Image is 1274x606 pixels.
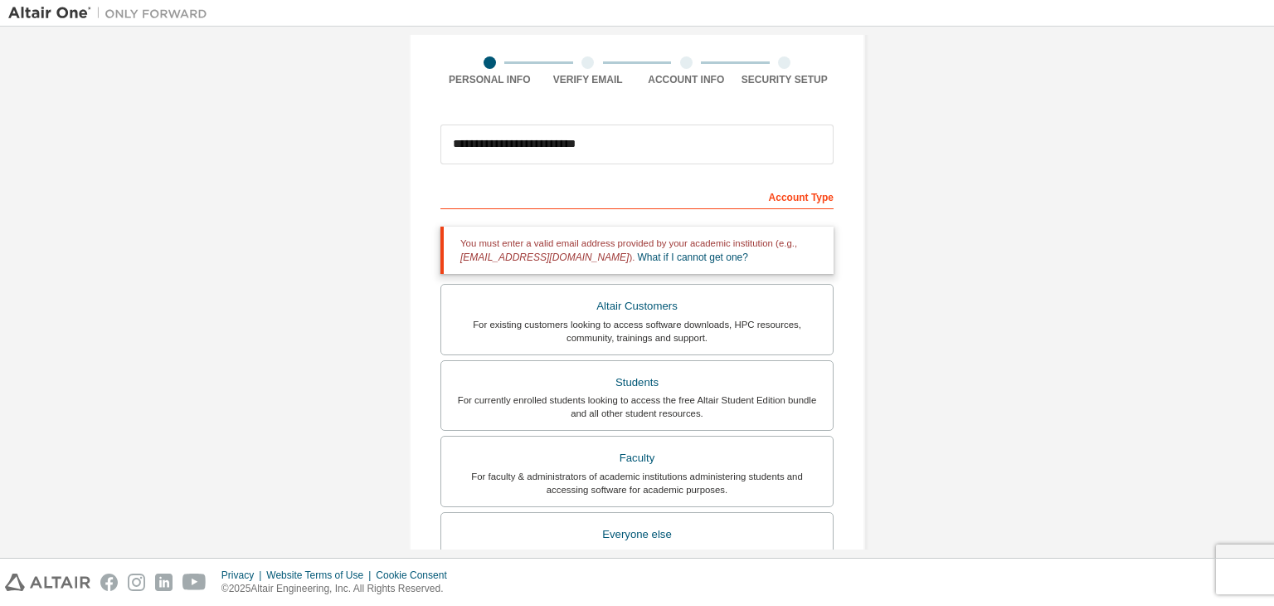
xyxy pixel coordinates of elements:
[182,574,207,591] img: youtube.svg
[440,183,834,209] div: Account Type
[539,73,638,86] div: Verify Email
[451,523,823,546] div: Everyone else
[440,73,539,86] div: Personal Info
[128,574,145,591] img: instagram.svg
[637,73,736,86] div: Account Info
[451,470,823,496] div: For faculty & administrators of academic institutions administering students and accessing softwa...
[451,295,823,318] div: Altair Customers
[376,569,456,582] div: Cookie Consent
[221,569,266,582] div: Privacy
[8,5,216,22] img: Altair One
[155,574,173,591] img: linkedin.svg
[100,574,118,591] img: facebook.svg
[451,318,823,345] div: For existing customers looking to access software downloads, HPC resources, community, trainings ...
[451,546,823,573] div: For individuals, businesses and everyone else looking to try Altair software and explore our prod...
[451,447,823,470] div: Faculty
[5,574,90,591] img: altair_logo.svg
[221,582,457,596] p: © 2025 Altair Engineering, Inc. All Rights Reserved.
[451,393,823,420] div: For currently enrolled students looking to access the free Altair Student Edition bundle and all ...
[451,371,823,394] div: Students
[440,227,834,274] div: You must enter a valid email address provided by your academic institution (e.g., ).
[266,569,376,582] div: Website Terms of Use
[460,252,629,263] span: [EMAIL_ADDRESS][DOMAIN_NAME]
[638,252,748,263] a: What if I cannot get one?
[736,73,834,86] div: Security Setup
